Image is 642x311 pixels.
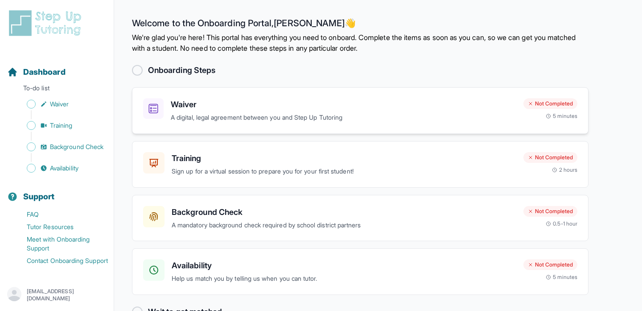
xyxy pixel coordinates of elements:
[7,66,66,78] a: Dashboard
[7,9,86,37] img: logo
[4,52,110,82] button: Dashboard
[132,32,588,53] p: We're glad you're here! This portal has everything you need to onboard. Complete the items as soo...
[7,162,114,174] a: Availability
[171,98,516,111] h3: Waiver
[7,221,114,233] a: Tutor Resources
[172,259,516,272] h3: Availability
[7,287,107,303] button: [EMAIL_ADDRESS][DOMAIN_NAME]
[23,190,55,203] span: Support
[172,274,516,284] p: Help us match you by telling us when you can tutor.
[7,119,114,132] a: Training
[546,220,577,227] div: 0.5-1 hour
[7,98,114,110] a: Waiver
[7,233,114,254] a: Meet with Onboarding Support
[132,248,588,295] a: AvailabilityHelp us match you by telling us when you can tutor.Not Completed5 minutes
[50,142,103,151] span: Background Check
[523,206,577,217] div: Not Completed
[50,100,69,109] span: Waiver
[23,66,66,78] span: Dashboard
[4,176,110,206] button: Support
[148,64,215,77] h2: Onboarding Steps
[7,254,114,267] a: Contact Onboarding Support
[523,259,577,270] div: Not Completed
[523,152,577,163] div: Not Completed
[50,121,73,130] span: Training
[7,141,114,153] a: Background Check
[546,113,577,120] div: 5 minutes
[27,288,107,302] p: [EMAIL_ADDRESS][DOMAIN_NAME]
[172,166,516,177] p: Sign up for a virtual session to prepare you for your first student!
[172,152,516,165] h3: Training
[172,220,516,230] p: A mandatory background check required by school district partners
[7,208,114,221] a: FAQ
[523,98,577,109] div: Not Completed
[171,113,516,123] p: A digital, legal agreement between you and Step Up Tutoring
[4,84,110,96] p: To-do list
[50,164,78,173] span: Availability
[132,87,588,134] a: WaiverA digital, legal agreement between you and Step Up TutoringNot Completed5 minutes
[132,141,588,188] a: TrainingSign up for a virtual session to prepare you for your first student!Not Completed2 hours
[546,274,577,281] div: 5 minutes
[172,206,516,218] h3: Background Check
[132,195,588,242] a: Background CheckA mandatory background check required by school district partnersNot Completed0.5...
[552,166,578,174] div: 2 hours
[132,18,588,32] h2: Welcome to the Onboarding Portal, [PERSON_NAME] 👋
